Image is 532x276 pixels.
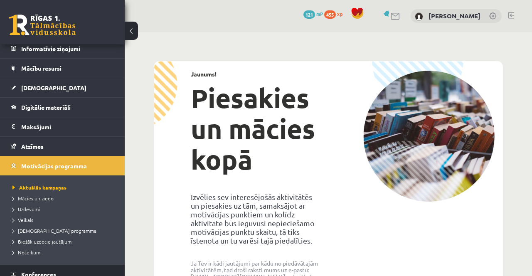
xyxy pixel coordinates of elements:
span: 121 [303,10,315,19]
span: [DEMOGRAPHIC_DATA] [21,84,86,91]
span: Motivācijas programma [21,162,87,170]
a: Mācību resursi [11,59,114,78]
span: Biežāk uzdotie jautājumi [12,238,73,245]
a: Uzdevumi [12,205,116,213]
a: [DEMOGRAPHIC_DATA] programma [12,227,116,234]
a: Motivācijas programma [11,156,114,175]
legend: Informatīvie ziņojumi [21,39,114,58]
span: Uzdevumi [12,206,40,212]
p: Izvēlies sev interesējošās aktivitātēs un piesakies uz tām, samaksājot ar motivācijas punktiem un... [191,192,322,245]
a: Mācies un ziedo [12,195,116,202]
span: 455 [324,10,336,19]
a: Biežāk uzdotie jautājumi [12,238,116,245]
span: Mācies un ziedo [12,195,54,202]
span: Atzīmes [21,143,44,150]
img: campaign-image-1c4f3b39ab1f89d1fca25a8facaab35ebc8e40cf20aedba61fd73fb4233361ac.png [363,71,495,202]
span: Aktuālās kampaņas [12,184,66,191]
legend: Maksājumi [21,117,114,136]
a: [DEMOGRAPHIC_DATA] [11,78,114,97]
a: Rīgas 1. Tālmācības vidusskola [9,15,76,35]
span: Mācību resursi [21,64,62,72]
span: mP [316,10,323,17]
span: Noteikumi [12,249,42,256]
a: Informatīvie ziņojumi [11,39,114,58]
a: Veikals [12,216,116,224]
span: xp [337,10,342,17]
a: [PERSON_NAME] [429,12,480,20]
a: 121 mP [303,10,323,17]
span: Digitālie materiāli [21,103,71,111]
a: 455 xp [324,10,347,17]
a: Digitālie materiāli [11,98,114,117]
img: Luīze Vasiļjeva [415,12,423,21]
strong: Jaunums! [191,70,217,78]
h1: Piesakies un mācies kopā [191,83,322,175]
a: Noteikumi [12,249,116,256]
span: [DEMOGRAPHIC_DATA] programma [12,227,96,234]
a: Maksājumi [11,117,114,136]
span: Veikals [12,217,33,223]
a: Aktuālās kampaņas [12,184,116,191]
a: Atzīmes [11,137,114,156]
